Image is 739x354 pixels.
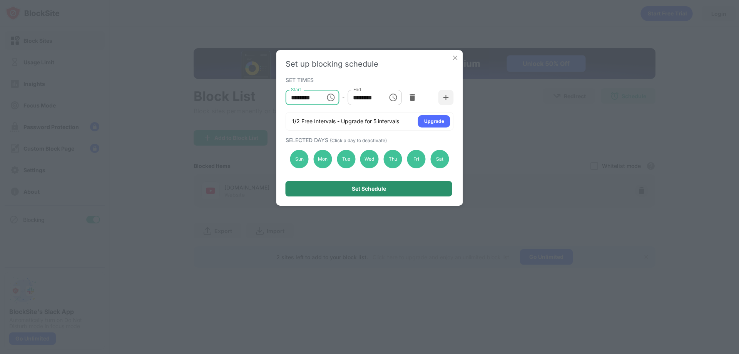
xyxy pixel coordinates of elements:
[286,77,452,83] div: SET TIMES
[337,150,355,168] div: Tue
[407,150,426,168] div: Fri
[360,150,379,168] div: Wed
[286,137,452,143] div: SELECTED DAYS
[424,117,444,125] div: Upgrade
[330,138,387,143] span: (Click a day to deactivate)
[290,150,309,168] div: Sun
[352,186,386,192] div: Set Schedule
[292,117,399,125] div: 1/2 Free Intervals - Upgrade for 5 intervals
[323,90,338,105] button: Choose time, selected time is 11:55 PM
[291,86,301,93] label: Start
[430,150,449,168] div: Sat
[384,150,402,168] div: Thu
[385,90,401,105] button: Choose time, selected time is 11:59 PM
[313,150,332,168] div: Mon
[451,54,459,62] img: x-button.svg
[286,59,454,69] div: Set up blocking schedule
[353,86,361,93] label: End
[342,93,344,102] div: -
